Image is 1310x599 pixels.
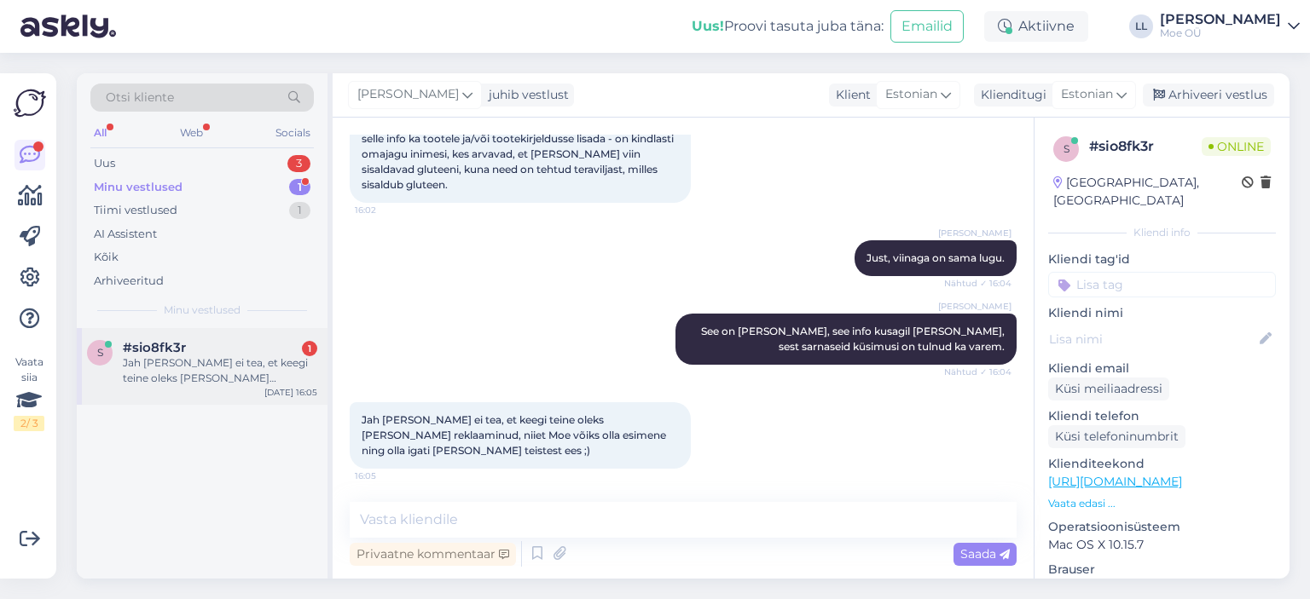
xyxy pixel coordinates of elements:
[362,117,676,191] span: [PERSON_NAME]! Eeldan, et viinaga on sama lugu? Võiksite selle info ka tootele ja/või tootekirjel...
[1053,174,1242,210] div: [GEOGRAPHIC_DATA], [GEOGRAPHIC_DATA]
[1089,136,1202,157] div: # sio8fk3r
[1202,137,1271,156] span: Online
[14,416,44,431] div: 2 / 3
[692,16,884,37] div: Proovi tasuta juba täna:
[885,85,937,104] span: Estonian
[1143,84,1274,107] div: Arhiveeri vestlus
[701,325,1007,353] span: See on [PERSON_NAME], see info kusagil [PERSON_NAME], sest sarnaseid küsimusi on tulnud ka varem.
[974,86,1046,104] div: Klienditugi
[1048,360,1276,377] p: Kliendi email
[90,122,110,144] div: All
[355,469,419,482] span: 16:05
[302,341,317,356] div: 1
[94,179,183,196] div: Minu vestlused
[692,18,724,34] b: Uus!
[264,386,317,399] div: [DATE] 16:05
[1048,496,1276,511] p: Vaata edasi ...
[289,202,310,219] div: 1
[1048,425,1185,448] div: Küsi telefoninumbrit
[272,122,314,144] div: Socials
[106,89,174,107] span: Otsi kliente
[1061,85,1113,104] span: Estonian
[944,366,1011,378] span: Nähtud ✓ 16:04
[1048,518,1276,536] p: Operatsioonisüsteem
[164,302,241,318] span: Minu vestlused
[1129,14,1153,38] div: LL
[1048,225,1276,240] div: Kliendi info
[14,354,44,431] div: Vaata siia
[890,10,964,43] button: Emailid
[944,277,1011,290] span: Nähtud ✓ 16:04
[1048,272,1276,297] input: Lisa tag
[1048,407,1276,425] p: Kliendi telefon
[289,179,310,196] div: 1
[14,87,46,119] img: Askly Logo
[287,155,310,172] div: 3
[350,543,516,566] div: Privaatne kommentaar
[97,346,103,359] span: s
[94,249,119,266] div: Kõik
[1048,536,1276,554] p: Mac OS X 10.15.7
[94,226,157,243] div: AI Assistent
[1048,474,1182,489] a: [URL][DOMAIN_NAME]
[1048,377,1169,400] div: Küsi meiliaadressi
[94,202,177,219] div: Tiimi vestlused
[829,86,871,104] div: Klient
[1160,13,1300,40] a: [PERSON_NAME]Moe OÜ
[94,155,115,172] div: Uus
[355,204,419,216] span: 16:02
[1048,561,1276,579] p: Brauser
[1049,330,1256,348] input: Lisa nimi
[1048,455,1276,473] p: Klienditeekond
[177,122,206,144] div: Web
[482,86,569,104] div: juhib vestlust
[1048,304,1276,322] p: Kliendi nimi
[123,340,186,355] span: #sio8fk3r
[867,251,1005,264] span: Just, viinaga on sama lugu.
[938,300,1011,313] span: [PERSON_NAME]
[94,273,164,290] div: Arhiveeritud
[960,546,1010,562] span: Saada
[362,413,669,457] span: Jah [PERSON_NAME] ei tea, et keegi teine oleks [PERSON_NAME] reklaaminud, niiet Moe võiks olla es...
[357,85,459,104] span: [PERSON_NAME]
[123,355,317,386] div: Jah [PERSON_NAME] ei tea, et keegi teine oleks [PERSON_NAME] reklaaminud, niiet Moe võiks olla es...
[1160,26,1281,40] div: Moe OÜ
[938,227,1011,239] span: [PERSON_NAME]
[1160,13,1281,26] div: [PERSON_NAME]
[984,11,1088,42] div: Aktiivne
[1048,251,1276,268] p: Kliendi tag'id
[1064,142,1069,155] span: s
